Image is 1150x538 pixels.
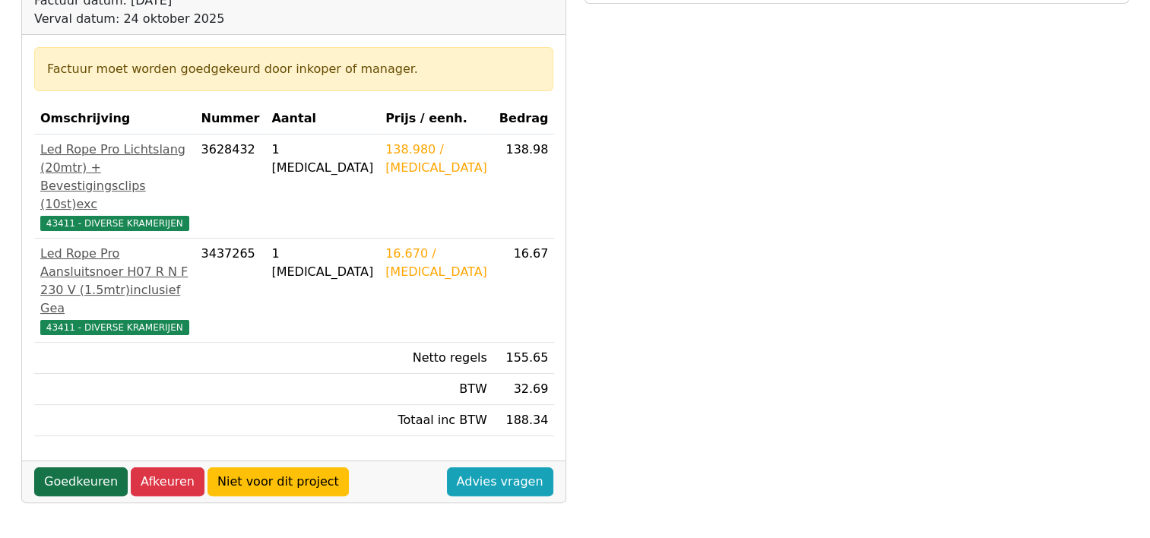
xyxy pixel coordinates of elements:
th: Aantal [265,103,379,134]
div: Verval datum: 24 oktober 2025 [34,10,333,28]
div: Led Rope Pro Lichtslang (20mtr) + Bevestigingsclips (10st)exc [40,141,189,214]
div: 1 [MEDICAL_DATA] [271,141,373,177]
td: BTW [379,374,493,405]
td: 138.98 [493,134,555,239]
td: 3437265 [195,239,266,343]
td: 32.69 [493,374,555,405]
th: Nummer [195,103,266,134]
span: 43411 - DIVERSE KRAMERIJEN [40,320,189,335]
a: Advies vragen [447,467,553,496]
a: Led Rope Pro Aansluitsnoer H07 R N F 230 V (1.5mtr)inclusief Gea43411 - DIVERSE KRAMERIJEN [40,245,189,336]
th: Bedrag [493,103,555,134]
td: 3628432 [195,134,266,239]
a: Afkeuren [131,467,204,496]
td: Netto regels [379,343,493,374]
th: Prijs / eenh. [379,103,493,134]
div: 1 [MEDICAL_DATA] [271,245,373,281]
a: Goedkeuren [34,467,128,496]
div: Led Rope Pro Aansluitsnoer H07 R N F 230 V (1.5mtr)inclusief Gea [40,245,189,318]
td: Totaal inc BTW [379,405,493,436]
a: Led Rope Pro Lichtslang (20mtr) + Bevestigingsclips (10st)exc43411 - DIVERSE KRAMERIJEN [40,141,189,232]
td: 155.65 [493,343,555,374]
td: 188.34 [493,405,555,436]
a: Niet voor dit project [208,467,349,496]
th: Omschrijving [34,103,195,134]
div: 16.670 / [MEDICAL_DATA] [385,245,487,281]
span: 43411 - DIVERSE KRAMERIJEN [40,216,189,231]
td: 16.67 [493,239,555,343]
div: 138.980 / [MEDICAL_DATA] [385,141,487,177]
div: Factuur moet worden goedgekeurd door inkoper of manager. [47,60,540,78]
